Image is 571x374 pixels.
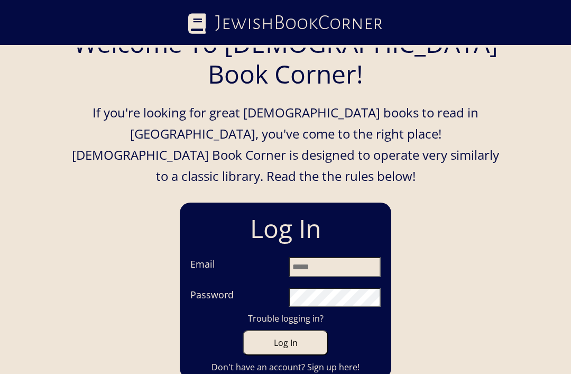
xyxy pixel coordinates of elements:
[185,208,386,249] h1: Log In
[243,330,328,355] button: Log In
[188,7,383,39] a: JewishBookCorner
[190,257,215,273] label: Email
[190,288,234,303] label: Password
[185,312,386,325] a: Trouble logging in?
[185,361,386,373] a: Don't have an account? Sign up here!
[71,102,500,187] p: If you're looking for great [DEMOGRAPHIC_DATA] books to read in [GEOGRAPHIC_DATA], you've come to...
[71,17,500,99] h1: Welcome To [DEMOGRAPHIC_DATA] Book Corner!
